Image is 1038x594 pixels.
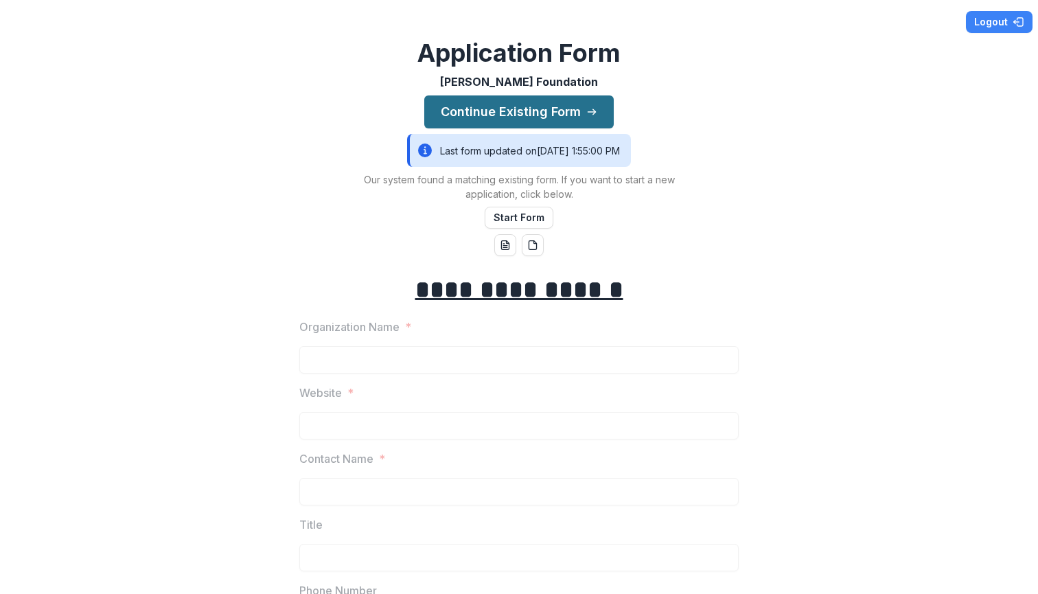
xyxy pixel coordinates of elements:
button: Continue Existing Form [424,95,614,128]
button: pdf-download [522,234,544,256]
p: Website [299,385,342,401]
div: Last form updated on [DATE] 1:55:00 PM [407,134,631,167]
p: Title [299,516,323,533]
p: Organization Name [299,319,400,335]
p: Our system found a matching existing form. If you want to start a new application, click below. [347,172,691,201]
button: word-download [494,234,516,256]
h2: Application Form [417,38,621,68]
button: Logout [966,11,1033,33]
p: [PERSON_NAME] Foundation [440,73,598,90]
p: Contact Name [299,450,373,467]
button: Start Form [485,207,553,229]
